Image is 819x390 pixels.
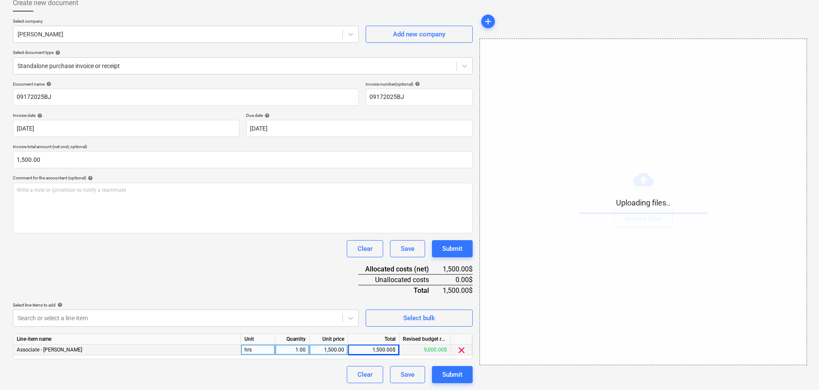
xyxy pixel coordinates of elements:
button: Add new company [366,26,473,43]
div: Submit [442,369,462,380]
span: clear [456,345,467,355]
button: Submit [432,366,473,383]
span: help [54,50,60,55]
button: Clear [347,366,383,383]
span: Associate - Brooks Johnson [17,347,82,353]
input: Document name [13,89,359,106]
button: Select bulk [366,310,473,327]
div: 0.00$ [443,274,473,285]
div: Total [358,285,443,295]
span: help [45,81,51,86]
div: Quantity [275,334,310,345]
div: Clear [357,243,372,254]
input: Due date not specified [246,120,473,137]
div: 9,000.00$ [399,345,451,355]
div: Save [401,243,414,254]
div: Select document type [13,50,473,55]
div: Unallocated costs [358,274,443,285]
div: Save [401,369,414,380]
div: Uploading files..Browse Files [479,39,807,365]
button: Save [390,366,425,383]
span: help [86,176,93,181]
p: Select company [13,18,359,26]
div: Total [348,334,399,345]
div: Select bulk [403,313,435,324]
span: help [263,113,270,118]
div: Select line-items to add [13,302,359,308]
div: 1,500.00$ [443,285,473,295]
div: hrs [241,345,275,355]
div: Due date [246,113,473,118]
span: add [483,16,493,27]
div: 1.00 [279,345,306,355]
div: Revised budget remaining [399,334,451,345]
div: 1,500.00$ [443,264,473,274]
div: 1,500.00 [313,345,344,355]
div: Unit price [310,334,348,345]
div: Invoice date [13,113,239,118]
div: Invoice number (optional) [366,81,473,87]
div: Clear [357,369,372,380]
div: Add new company [393,29,445,40]
button: Clear [347,240,383,257]
div: Comment for the accountant (optional) [13,175,473,181]
div: 1,500.00$ [348,345,399,355]
p: Invoice total amount (net cost, optional) [13,144,473,151]
button: Save [390,240,425,257]
span: help [36,113,42,118]
div: Line-item name [13,334,241,345]
div: Allocated costs (net) [358,264,443,274]
input: Invoice number [366,89,473,106]
span: help [413,81,420,86]
input: Invoice date not specified [13,120,239,137]
button: Submit [432,240,473,257]
div: Unit [241,334,275,345]
div: Submit [442,243,462,254]
p: Uploading files.. [579,198,708,208]
div: Document name [13,81,359,87]
input: Invoice total amount (net cost, optional) [13,151,473,168]
span: help [56,302,63,307]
